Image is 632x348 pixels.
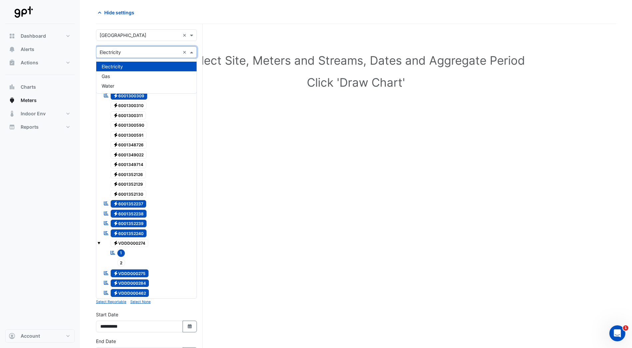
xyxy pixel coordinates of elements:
[113,93,118,98] fa-icon: Electricity
[113,162,118,167] fa-icon: Electricity
[5,29,75,43] button: Dashboard
[9,110,15,117] app-icon: Indoor Env
[96,299,126,305] button: Select Reportable
[117,249,125,257] span: 1
[111,180,146,188] span: 6001352129
[130,299,151,305] button: Select None
[113,241,118,246] fa-icon: Electricity
[21,59,38,66] span: Actions
[111,279,149,287] span: VDDD000284
[111,131,147,139] span: 6001300591
[21,33,46,39] span: Dashboard
[113,123,118,128] fa-icon: Electricity
[102,83,114,89] span: Water
[111,92,148,100] span: 6001300309
[5,329,75,343] button: Account
[5,43,75,56] button: Alerts
[111,210,147,218] span: 6001352238
[9,97,15,104] app-icon: Meters
[96,300,126,304] small: Select Reportable
[111,121,148,129] span: 6001300590
[5,94,75,107] button: Meters
[103,230,109,236] fa-icon: Reportable
[21,110,46,117] span: Indoor Env
[187,324,193,329] fa-icon: Select Date
[103,220,109,226] fa-icon: Reportable
[9,84,15,90] app-icon: Charts
[623,325,628,331] span: 1
[103,201,109,206] fa-icon: Reportable
[130,300,151,304] small: Select None
[113,281,118,286] fa-icon: Electricity
[183,49,188,56] span: Clear
[5,80,75,94] button: Charts
[21,84,36,90] span: Charts
[111,151,147,159] span: 6001349022
[111,102,147,110] span: 6001300310
[113,211,118,216] fa-icon: Electricity
[102,73,110,79] span: Gas
[111,170,146,178] span: 6001352126
[113,231,118,236] fa-icon: Electricity
[111,269,149,277] span: VDDD000275
[113,221,118,226] fa-icon: Electricity
[111,200,147,208] span: 6001352237
[113,142,118,147] fa-icon: Electricity
[21,46,34,53] span: Alerts
[111,289,149,297] span: VDDD000462
[110,250,116,255] fa-icon: Reportable
[102,64,123,69] span: Electricity
[9,46,15,53] app-icon: Alerts
[104,9,134,16] span: Hide settings
[111,239,149,247] span: VDDD000274
[96,311,118,318] label: Start Date
[113,182,118,187] fa-icon: Electricity
[5,120,75,134] button: Reports
[21,97,37,104] span: Meters
[113,191,118,196] fa-icon: Electricity
[103,290,109,295] fa-icon: Reportable
[9,59,15,66] app-icon: Actions
[113,271,118,276] fa-icon: Electricity
[21,333,40,339] span: Account
[103,92,109,98] fa-icon: Reportable
[111,161,147,169] span: 6001349714
[113,113,118,118] fa-icon: Electricity
[8,5,38,19] img: Company Logo
[183,32,188,39] span: Clear
[111,141,147,149] span: 6001348726
[107,53,605,67] h1: Select Site, Meters and Streams, Dates and Aggregate Period
[5,56,75,69] button: Actions
[111,190,147,198] span: 6001352130
[5,107,75,120] button: Indoor Env
[111,111,146,119] span: 6001300311
[113,201,118,206] fa-icon: Electricity
[111,229,147,237] span: 6001352240
[103,210,109,216] fa-icon: Reportable
[113,172,118,177] fa-icon: Electricity
[113,132,118,137] fa-icon: Electricity
[103,270,109,276] fa-icon: Reportable
[113,290,118,295] fa-icon: Electricity
[107,75,605,89] h1: Click 'Draw Chart'
[103,280,109,286] fa-icon: Reportable
[96,7,139,18] button: Hide settings
[96,59,197,93] div: Options List
[117,259,126,267] span: 2
[96,338,116,345] label: End Date
[609,325,625,341] iframe: Intercom live chat
[9,124,15,130] app-icon: Reports
[111,220,147,228] span: 6001352239
[113,103,118,108] fa-icon: Electricity
[113,152,118,157] fa-icon: Electricity
[9,33,15,39] app-icon: Dashboard
[21,124,39,130] span: Reports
